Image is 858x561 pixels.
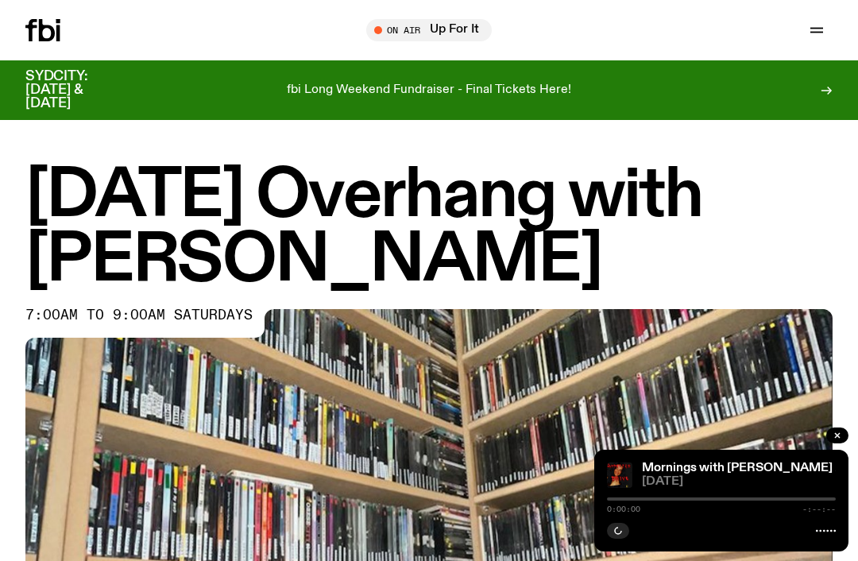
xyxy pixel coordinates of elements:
h3: SYDCITY: [DATE] & [DATE] [25,70,127,110]
h1: [DATE] Overhang with [PERSON_NAME] [25,164,833,293]
button: On AirUp For It [366,19,492,41]
span: 7:00am to 9:00am saturdays [25,309,253,322]
span: [DATE] [642,476,836,488]
p: fbi Long Weekend Fundraiser - Final Tickets Here! [287,83,571,98]
span: -:--:-- [802,505,836,513]
span: 0:00:00 [607,505,640,513]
